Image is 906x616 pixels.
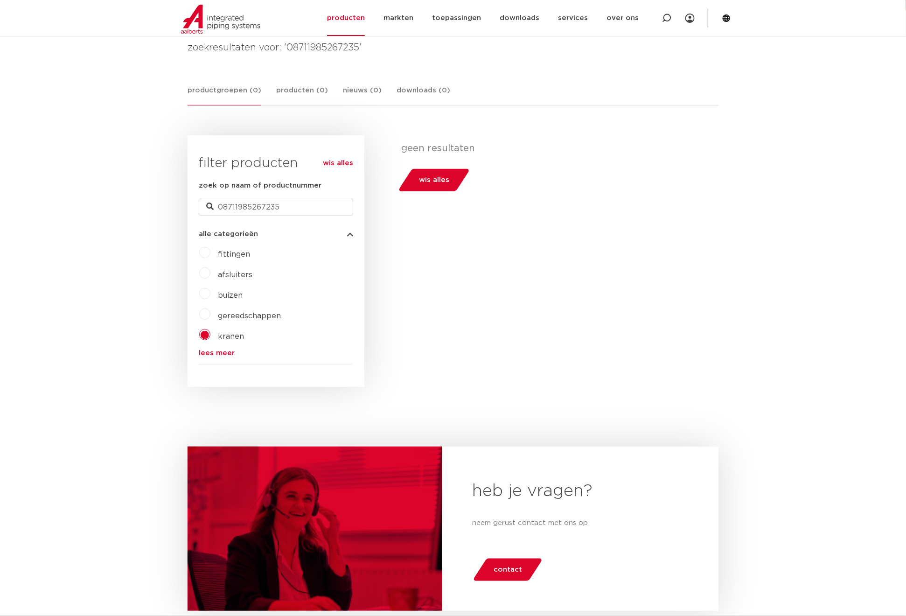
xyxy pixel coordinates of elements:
[401,143,711,154] p: geen resultaten
[199,350,353,357] a: lees meer
[494,562,522,577] span: contact
[473,559,544,581] a: contact
[343,85,382,105] a: nieuws (0)
[218,271,252,279] a: afsluiters
[218,312,281,320] a: gereedschappen
[472,480,689,503] h2: heb je vragen?
[472,518,689,529] p: neem gerust contact met ons op
[199,154,353,173] h3: filter producten
[323,158,353,169] a: wis alles
[218,333,244,340] a: kranen
[276,85,328,105] a: producten (0)
[188,40,718,55] h4: zoekresultaten voor: '08711985267235'
[199,180,321,191] label: zoek op naam of productnummer
[218,292,243,299] a: buizen
[397,85,450,105] a: downloads (0)
[419,173,449,188] span: wis alles
[199,199,353,216] input: zoeken
[199,231,258,238] span: alle categorieën
[218,251,250,258] a: fittingen
[188,85,261,105] a: productgroepen (0)
[199,231,353,238] button: alle categorieën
